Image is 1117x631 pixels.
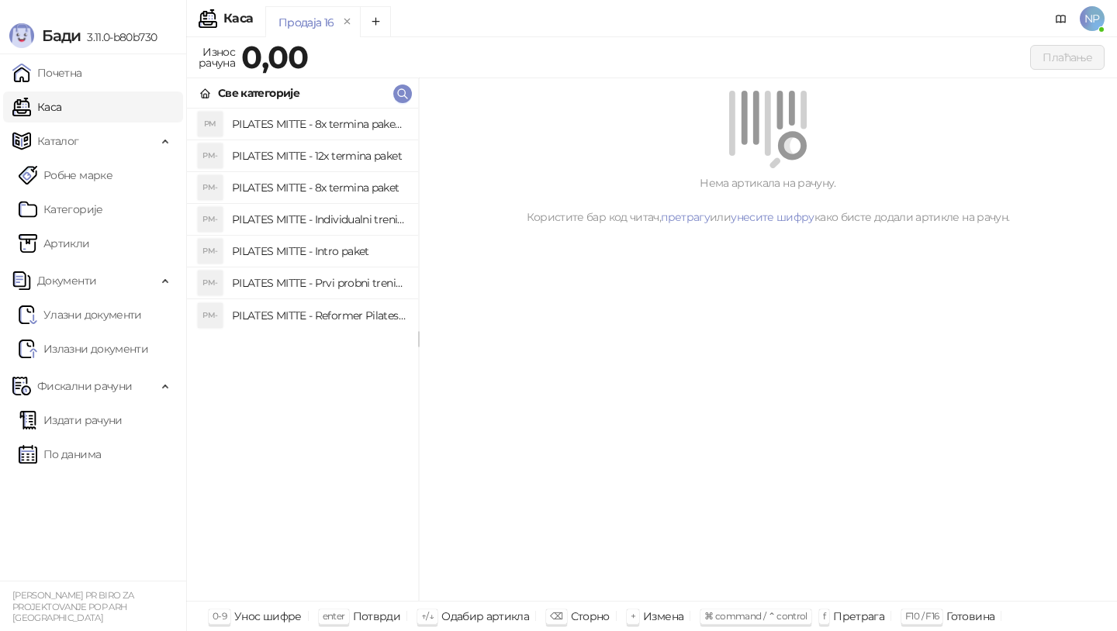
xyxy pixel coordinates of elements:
[19,194,103,225] a: Категорије
[218,84,299,102] div: Све категорије
[198,143,223,168] div: PM-
[9,23,34,48] img: Logo
[731,210,814,224] a: унесите шифру
[550,610,562,622] span: ⌫
[19,333,148,364] a: Излазни документи
[213,610,227,622] span: 0-9
[19,439,101,470] a: По данима
[661,210,710,224] a: претрагу
[37,126,79,157] span: Каталог
[19,405,123,436] a: Издати рачуни
[1080,6,1105,31] span: NP
[232,175,406,200] h4: PILATES MITTE - 8x termina paket
[232,207,406,232] h4: PILATES MITTE - Individualni trening
[232,112,406,136] h4: PILATES MITTE - 8x termina paket - individualni trening
[198,239,223,264] div: PM-
[337,16,358,29] button: remove
[198,271,223,295] div: PM-
[704,610,807,622] span: ⌘ command / ⌃ control
[421,610,434,622] span: ↑/↓
[437,174,1098,226] div: Нема артикала на рачуну. Користите бар код читач, или како бисте додали артикле на рачун.
[198,303,223,328] div: PM-
[905,610,939,622] span: F10 / F16
[946,606,994,626] div: Готовина
[37,265,96,296] span: Документи
[1049,6,1074,31] a: Документација
[360,6,391,37] button: Add tab
[19,299,142,330] a: Ulazni dokumentiУлазни документи
[232,303,406,328] h4: PILATES MITTE - Reformer Pilates trening
[631,610,635,622] span: +
[42,26,81,45] span: Бади
[81,30,157,44] span: 3.11.0-b80b730
[232,271,406,295] h4: PILATES MITTE - Prvi probni trening
[441,606,529,626] div: Одабир артикла
[19,160,112,191] a: Робне марке
[278,14,334,31] div: Продаја 16
[833,606,884,626] div: Претрага
[234,606,302,626] div: Унос шифре
[195,42,238,73] div: Износ рачуна
[232,143,406,168] h4: PILATES MITTE - 12x termina paket
[323,610,345,622] span: enter
[823,610,825,622] span: f
[187,109,418,601] div: grid
[353,606,401,626] div: Потврди
[12,590,134,623] small: [PERSON_NAME] PR BIRO ZA PROJEKTOVANJE POP ARH [GEOGRAPHIC_DATA]
[232,239,406,264] h4: PILATES MITTE - Intro paket
[1030,45,1105,70] button: Плаћање
[643,606,683,626] div: Измена
[198,112,223,136] div: PM
[12,57,82,88] a: Почетна
[198,175,223,200] div: PM-
[19,228,90,259] a: ArtikliАртикли
[37,371,132,402] span: Фискални рачуни
[571,606,610,626] div: Сторно
[198,207,223,232] div: PM-
[12,91,61,122] a: Каса
[241,38,308,76] strong: 0,00
[223,12,253,25] div: Каса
